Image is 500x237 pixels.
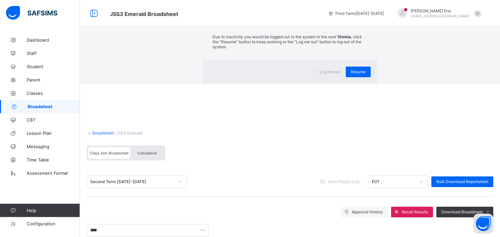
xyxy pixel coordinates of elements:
[27,37,80,43] span: Dashboard
[92,130,114,135] a: Broadsheet
[320,69,340,74] span: Log me out
[27,64,80,69] span: Student
[27,77,80,83] span: Parent
[27,221,80,226] span: Configuration
[6,6,57,20] img: safsims
[27,117,80,122] span: CBT
[411,8,470,13] span: [PERSON_NAME] Ene
[27,91,80,96] span: Classes
[27,170,80,176] span: Assessment Format
[27,130,80,136] span: Lesson Plan
[411,14,470,18] span: [EMAIL_ADDRESS][DOMAIN_NAME]
[114,130,142,135] span: / JSS3 Emerald
[391,8,484,19] div: ElizabethEne
[337,34,351,39] strong: 15mins
[402,209,428,214] span: Recall Results
[27,144,80,149] span: Messaging
[352,209,383,214] span: Approval History
[137,151,157,155] span: Cumulative
[328,11,384,16] span: session/term information
[27,157,80,162] span: Time Table
[90,151,129,155] span: Class Arm Broadsheet
[90,179,174,184] div: Second Term [DATE]-[DATE]
[473,214,493,234] button: Open asap
[441,209,483,214] span: Download Broadsheet
[213,34,367,49] p: Due to inactivity you would be logged out to the system in the next , click the "Resume" button t...
[27,51,80,56] span: Staff
[436,179,488,184] span: Bulk Download Reportsheet
[110,11,178,17] span: Class Arm Broadsheet
[372,179,416,184] div: EOT
[328,179,360,184] span: Send Report Link
[28,104,80,109] span: Broadsheet
[351,69,366,74] span: Resume
[27,208,80,213] span: Help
